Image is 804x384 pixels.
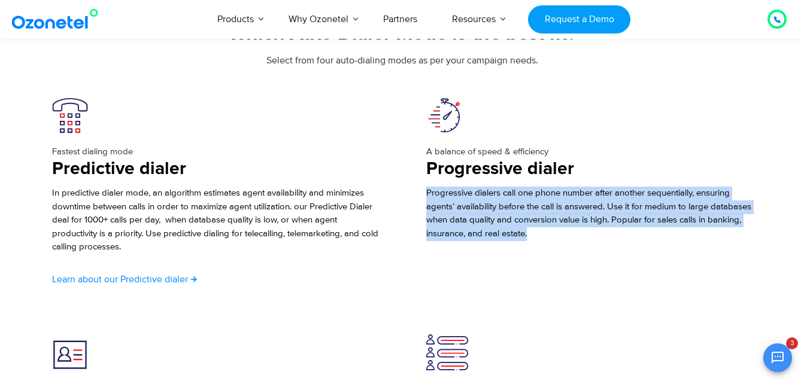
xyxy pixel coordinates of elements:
a: Learn about our Predictive dialer [52,275,197,284]
img: Preview Dialer [52,334,88,370]
img: Predictive Dialer [52,97,88,133]
img: Progressive Dialer [426,97,462,133]
a: Request a Demo [528,5,630,33]
img: every1 [426,334,468,370]
button: Open chat [763,343,792,372]
h3: Progressive dialer [426,157,753,181]
span: Learn about our Predictive dialer [52,275,188,284]
h3: Predictive dialer [52,157,378,181]
span: Progressive dialers call one phone number after another sequentially, ensuring agents’ availabili... [426,187,751,239]
span: 3 [786,337,798,349]
p: Fastest dialing mode [52,145,378,159]
p: A balance of speed & efficiency [426,145,753,159]
span: Select from four auto-dialing modes as per your campaign needs. [266,54,538,66]
span: In predictive dialer mode, an algorithm estimates agent availability and minimizes downtime betwe... [52,187,378,252]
